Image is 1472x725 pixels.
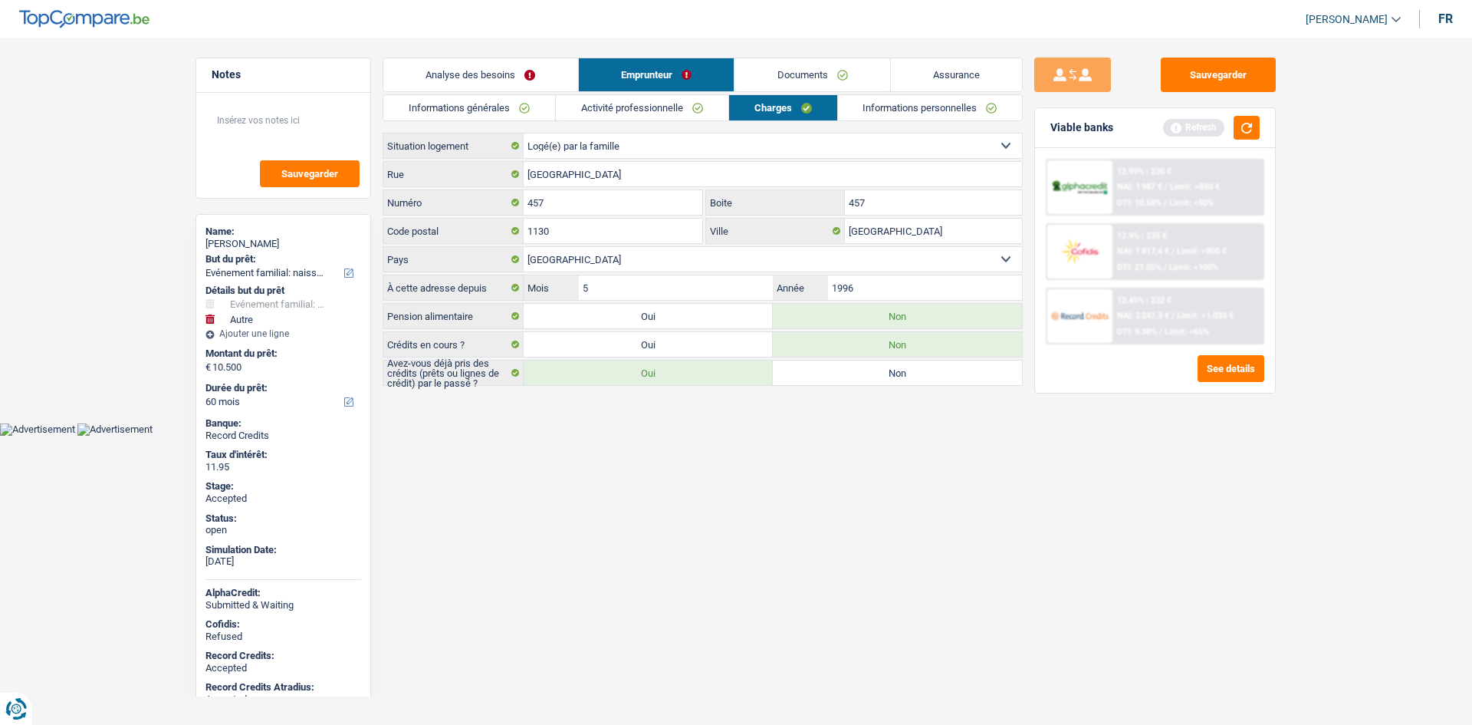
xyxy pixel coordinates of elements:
[1163,119,1224,136] div: Refresh
[1177,246,1227,256] span: Limit: >800 €
[205,449,361,461] div: Taux d'intérêt:
[205,662,361,674] div: Accepted
[205,430,361,442] div: Record Credits
[1051,237,1108,265] img: Cofidis
[205,361,211,374] span: €
[1117,327,1157,337] span: DTI: 9.38%
[524,361,773,385] label: Oui
[205,694,361,706] div: Accepted
[524,304,773,328] label: Oui
[1177,311,1234,321] span: Limit: >1.033 €
[260,160,360,187] button: Sauvegarder
[205,253,358,265] label: But du prêt:
[838,95,1023,120] a: Informations personnelles
[205,618,361,631] div: Cofidis:
[729,95,837,120] a: Charges
[212,68,355,81] h5: Notes
[205,461,361,473] div: 11.95
[1051,179,1108,196] img: AlphaCredit
[383,58,578,91] a: Analyse des besoins
[383,133,524,158] label: Situation logement
[1170,182,1220,192] span: Limit: >850 €
[383,304,524,328] label: Pension alimentaire
[1117,262,1161,272] span: DTI: 21.05%
[1169,198,1214,208] span: Limit: <50%
[1306,13,1388,26] span: [PERSON_NAME]
[828,275,1022,300] input: AAAA
[773,361,1022,385] label: Non
[1117,295,1171,305] div: 12.45% | 232 €
[383,95,555,120] a: Informations générales
[281,169,338,179] span: Sauvegarder
[383,190,524,215] label: Numéro
[734,58,890,91] a: Documents
[205,238,361,250] div: [PERSON_NAME]
[19,10,149,28] img: TopCompare Logo
[524,332,773,357] label: Oui
[205,328,361,339] div: Ajouter une ligne
[205,631,361,643] div: Refused
[383,162,524,186] label: Rue
[1117,231,1167,241] div: 12.9% | 235 €
[1293,7,1401,32] a: [PERSON_NAME]
[1117,198,1161,208] span: DTI: 10.58%
[1165,327,1209,337] span: Limit: <65%
[1117,311,1169,321] span: NAI: 2 247,3 €
[1438,12,1453,26] div: fr
[1171,246,1175,256] span: /
[1117,246,1169,256] span: NAI: 1 817,4 €
[773,304,1022,328] label: Non
[1169,262,1218,272] span: Limit: <100%
[579,58,734,91] a: Emprunteur
[579,275,773,300] input: MM
[205,681,361,694] div: Record Credits Atradius:
[205,348,358,360] label: Montant du prêt:
[205,417,361,430] div: Banque:
[706,219,846,243] label: Ville
[1161,58,1276,92] button: Sauvegarder
[773,275,827,300] label: Année
[891,58,1023,91] a: Assurance
[205,382,358,394] label: Durée du prêt:
[524,275,578,300] label: Mois
[1171,311,1175,321] span: /
[1117,166,1171,176] div: 12.99% | 235 €
[205,650,361,662] div: Record Credits:
[205,555,361,568] div: [DATE]
[205,512,361,525] div: Status:
[205,480,361,493] div: Stage:
[205,587,361,599] div: AlphaCredit:
[205,285,361,297] div: Détails but du prêt
[383,361,524,385] label: Avez-vous déjà pris des crédits (prêts ou lignes de crédit) par le passé ?
[205,524,361,536] div: open
[1117,182,1162,192] span: NAI: 1 987 €
[383,332,524,357] label: Crédits en cours ?
[773,332,1022,357] label: Non
[1159,327,1162,337] span: /
[205,226,361,238] div: Name:
[383,247,524,272] label: Pays
[1164,262,1167,272] span: /
[1051,302,1108,330] img: Record Credits
[205,599,361,611] div: Submitted & Waiting
[205,493,361,505] div: Accepted
[1050,121,1113,134] div: Viable banks
[1164,198,1167,208] span: /
[383,219,524,243] label: Code postal
[556,95,728,120] a: Activité professionnelle
[1165,182,1168,192] span: /
[77,423,153,436] img: Advertisement
[706,190,846,215] label: Boite
[205,544,361,556] div: Simulation Date:
[1198,355,1264,382] button: See details
[383,275,524,300] label: À cette adresse depuis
